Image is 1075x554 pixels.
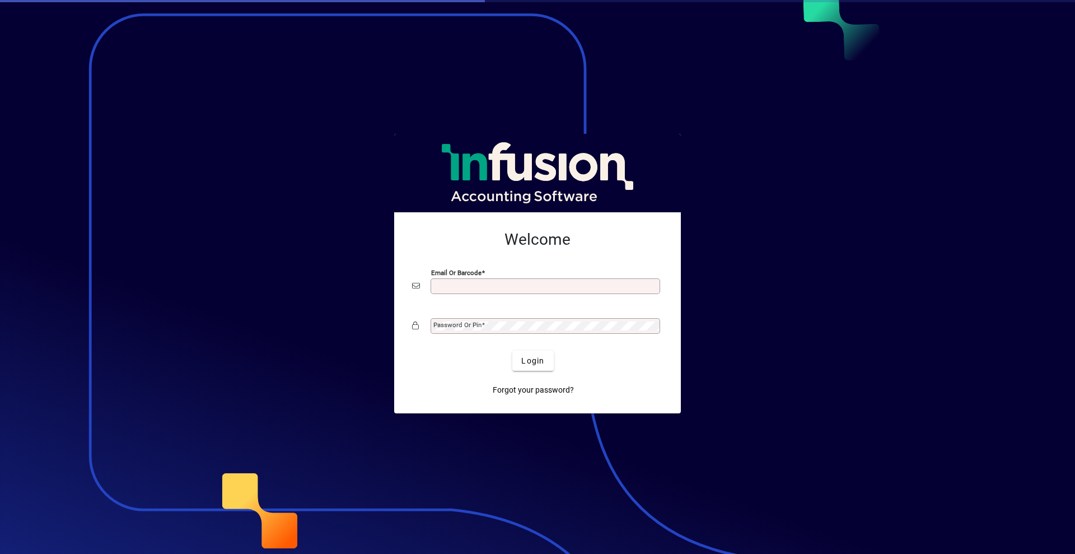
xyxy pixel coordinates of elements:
[521,355,544,367] span: Login
[431,269,482,277] mat-label: Email or Barcode
[488,380,578,400] a: Forgot your password?
[412,230,663,249] h2: Welcome
[512,351,553,371] button: Login
[493,384,574,396] span: Forgot your password?
[433,321,482,329] mat-label: Password or Pin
